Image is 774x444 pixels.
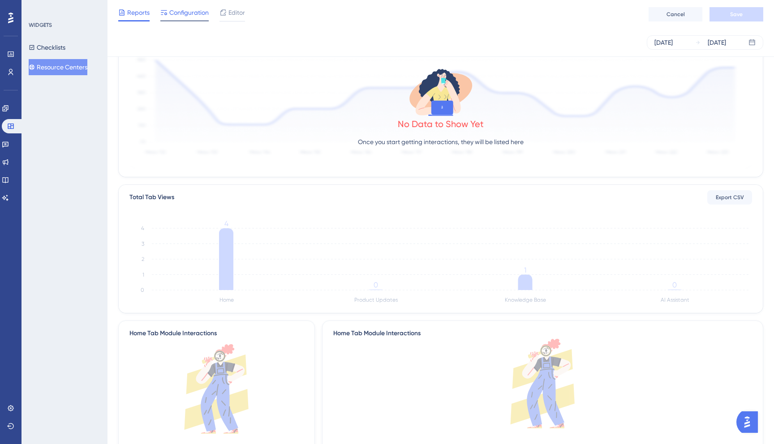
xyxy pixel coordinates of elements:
button: Checklists [29,39,65,55]
span: Editor [228,7,245,18]
div: [DATE] [708,37,726,48]
tspan: 3 [142,241,144,247]
div: Total Tab Views [129,192,174,203]
span: Cancel [666,11,685,18]
button: Export CSV [707,190,752,205]
div: Home Tab Module Interactions [333,328,752,339]
tspan: Knowledge Base [505,297,546,303]
tspan: 0 [141,287,144,293]
tspan: 4 [224,219,228,228]
tspan: Home [219,297,234,303]
tspan: 4 [141,225,144,231]
span: Export CSV [716,194,744,201]
tspan: 1 [142,272,144,278]
span: Reports [127,7,150,18]
p: Once you start getting interactions, they will be listed here [358,137,524,147]
div: [DATE] [654,37,673,48]
tspan: 1 [524,266,526,274]
span: Configuration [169,7,209,18]
button: Resource Centers [29,59,87,75]
tspan: 2 [142,256,144,262]
div: No Data to Show Yet [398,118,484,130]
div: WIDGETS [29,21,52,29]
tspan: AI Assistant [661,297,689,303]
div: Home Tab Module Interactions [129,328,217,339]
tspan: Product Updates [354,297,398,303]
button: Cancel [649,7,702,21]
button: Save [709,7,763,21]
tspan: 0 [374,281,378,289]
iframe: UserGuiding AI Assistant Launcher [736,409,763,435]
tspan: 0 [672,281,677,289]
span: Save [730,11,743,18]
